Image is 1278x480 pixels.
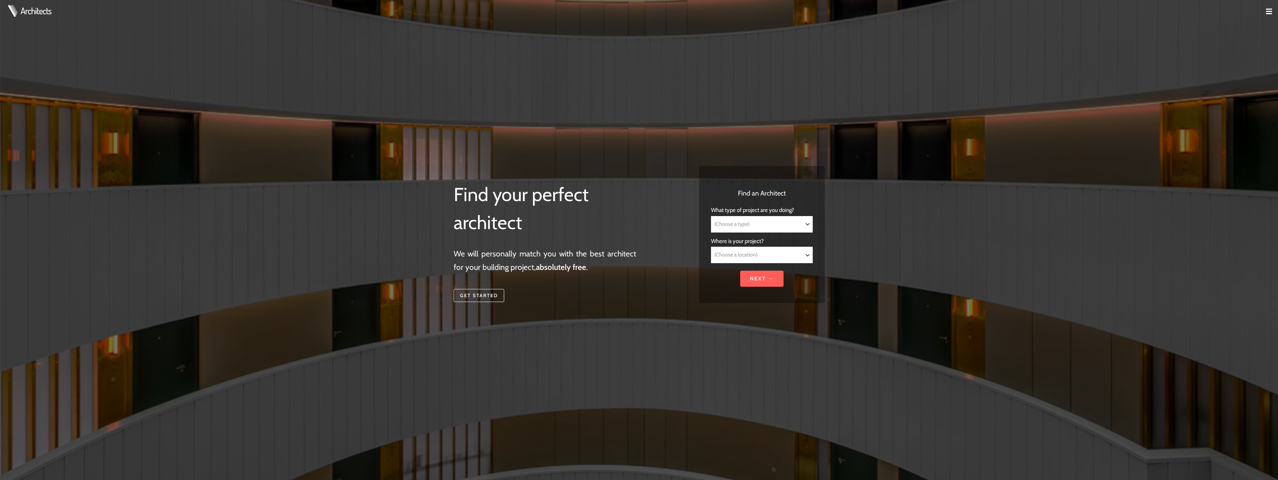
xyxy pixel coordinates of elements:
a: Architects [21,6,51,15]
p: We will personally match you with the best architect for your building project, . [454,247,637,274]
span: Where is your project? [711,238,764,244]
h1: Find your perfect architect [454,181,637,237]
input: Next → [740,271,784,287]
span: What type of project are you doing? [711,207,794,213]
a: Get started [454,289,504,302]
h3: Find an Architect [711,188,812,199]
strong: absolutely free [536,262,586,272]
img: Architects [6,5,19,17]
